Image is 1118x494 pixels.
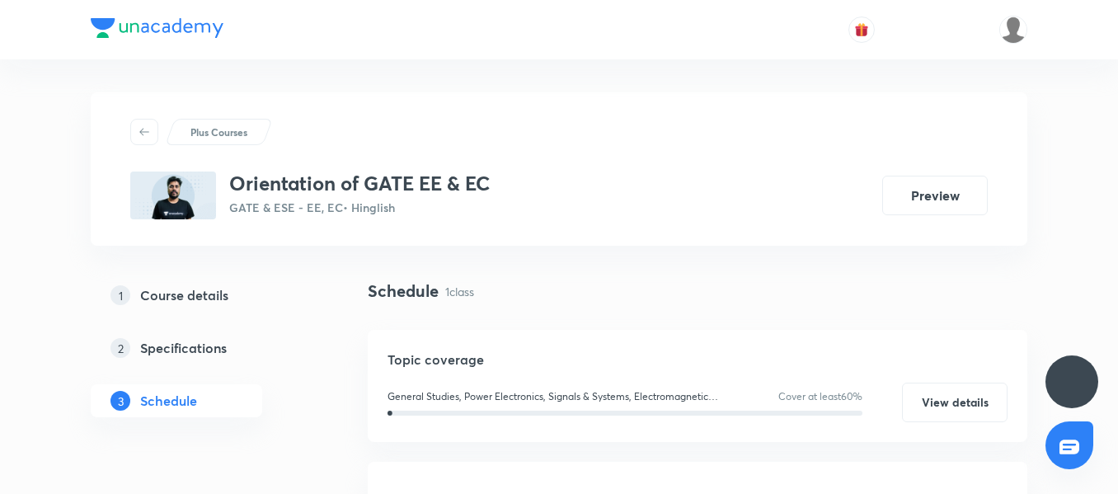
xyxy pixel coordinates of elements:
h5: Topic coverage [388,350,1008,369]
h5: Course details [140,285,228,305]
h5: Schedule [140,391,197,411]
h3: Orientation of GATE EE & EC [229,172,490,195]
img: Rajalakshmi [999,16,1027,44]
p: Cover at least 60 % [778,389,862,404]
button: Preview [882,176,988,215]
h4: Schedule [368,279,439,303]
p: 1 [110,285,130,305]
p: Plus Courses [190,125,247,139]
button: View details [902,383,1008,422]
p: 3 [110,391,130,411]
p: GATE & ESE - EE, EC • Hinglish [229,199,490,216]
button: avatar [848,16,875,43]
img: avatar [854,22,869,37]
h5: Specifications [140,338,227,358]
img: ttu [1062,372,1082,392]
p: 2 [110,338,130,358]
img: Company Logo [91,18,223,38]
a: 2Specifications [91,332,315,365]
img: 853ECBC9-A7CF-4547-91E0-28EC782B48FD_plus.png [130,172,216,219]
p: 1 class [445,283,474,300]
a: Company Logo [91,18,223,42]
a: 1Course details [91,279,315,312]
p: General Studies, Power Electronics, Signals & Systems, Electromagnetic Field Theory, Electric Mac... [388,389,732,404]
